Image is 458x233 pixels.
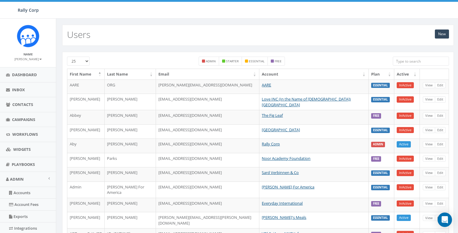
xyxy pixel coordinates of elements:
a: Edit [435,184,446,191]
th: First Name: activate to sort column descending [67,69,105,79]
a: Edit [435,156,446,162]
td: [PERSON_NAME][EMAIL_ADDRESS][DOMAIN_NAME] [156,79,259,94]
a: View [423,156,435,162]
a: Edit [435,170,446,176]
label: ESSENTIAL [371,170,390,176]
td: [EMAIL_ADDRESS][DOMAIN_NAME] [156,182,259,198]
td: [EMAIL_ADDRESS][DOMAIN_NAME] [156,153,259,167]
label: FREE [371,201,381,207]
span: Dashboard [12,72,37,77]
td: [EMAIL_ADDRESS][DOMAIN_NAME] [156,94,259,110]
input: Type to search [393,57,449,66]
a: View [423,96,435,103]
td: [PERSON_NAME] [67,212,105,228]
label: ADMIN [371,142,385,147]
td: [PERSON_NAME] [105,212,156,228]
a: Sard Verbinnen & Co [262,170,299,175]
a: Everyday International [262,200,303,206]
a: The Fig Leaf [262,113,283,118]
td: [PERSON_NAME] [67,198,105,212]
a: Edit [435,200,446,207]
a: View [423,127,435,133]
a: [PERSON_NAME] For America [262,184,314,190]
a: View [423,170,435,176]
td: [PERSON_NAME] [67,94,105,110]
div: Open Intercom Messenger [438,213,452,227]
label: FREE [371,113,381,119]
label: ESSENTIAL [371,97,390,102]
td: [EMAIL_ADDRESS][DOMAIN_NAME] [156,110,259,124]
span: Admin [10,176,24,182]
td: [EMAIL_ADDRESS][DOMAIN_NAME] [156,138,259,153]
a: View [423,113,435,119]
a: InActive [397,113,414,119]
a: InActive [397,82,414,89]
td: [PERSON_NAME][EMAIL_ADDRESS][PERSON_NAME][DOMAIN_NAME] [156,212,259,228]
th: Account: activate to sort column ascending [259,69,369,79]
td: ORG [105,79,156,94]
small: [PERSON_NAME] [14,57,42,61]
th: Active: activate to sort column ascending [394,69,420,79]
td: Abbey [67,110,105,124]
td: [PERSON_NAME] For America [105,182,156,198]
a: Edit [435,113,446,119]
td: [PERSON_NAME] [67,153,105,167]
label: ESSENTIAL [371,83,390,88]
a: View [423,141,435,148]
td: [PERSON_NAME] [105,198,156,212]
a: AARE [262,82,271,88]
a: Love INC (In the Name of [DEMOGRAPHIC_DATA]) [GEOGRAPHIC_DATA] [262,96,351,107]
td: [PERSON_NAME] [67,124,105,139]
td: [PERSON_NAME] [105,110,156,124]
label: FREE [371,156,381,162]
a: InActive [397,184,414,191]
a: New [435,30,449,39]
th: Email: activate to sort column ascending [156,69,259,79]
span: Workflows [12,132,38,137]
label: ESSENTIAL [371,185,390,190]
small: essential [249,59,264,63]
a: Edit [435,127,446,133]
a: InActive [397,200,414,207]
a: View [423,200,435,207]
td: [EMAIL_ADDRESS][DOMAIN_NAME] [156,198,259,212]
td: [EMAIL_ADDRESS][DOMAIN_NAME] [156,167,259,182]
td: [EMAIL_ADDRESS][DOMAIN_NAME] [156,124,259,139]
td: Parks [105,153,156,167]
a: [GEOGRAPHIC_DATA] [262,127,300,132]
h2: Users [67,30,90,39]
span: Rally Corp [18,7,39,13]
label: ESSENTIAL [371,215,390,221]
a: View [423,184,435,191]
a: InActive [397,96,414,103]
small: starter [226,59,239,63]
a: InActive [397,127,414,133]
span: Inbox [12,87,25,92]
td: [PERSON_NAME] [67,167,105,182]
a: [PERSON_NAME]'s Meals [262,215,306,220]
a: Edit [435,141,446,148]
td: [PERSON_NAME] [105,94,156,110]
small: Name [23,52,33,56]
th: Last Name: activate to sort column ascending [105,69,156,79]
span: Contacts [12,102,33,107]
td: Admin [67,182,105,198]
a: Active [397,215,411,221]
a: Active [397,141,411,148]
a: Edit [435,82,446,89]
a: Edit [435,96,446,103]
td: [PERSON_NAME] [105,138,156,153]
span: Widgets [13,147,31,152]
td: AARE [67,79,105,94]
td: Aby [67,138,105,153]
td: [PERSON_NAME] [105,167,156,182]
a: View [423,82,435,89]
a: InActive [397,156,414,162]
img: Icon_1.png [17,25,39,47]
a: [PERSON_NAME] [14,56,42,61]
a: InActive [397,170,414,176]
small: admin [206,59,216,63]
th: Plan: activate to sort column ascending [369,69,394,79]
span: Playbooks [12,162,35,167]
a: Noor Academy Foundation [262,156,310,161]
